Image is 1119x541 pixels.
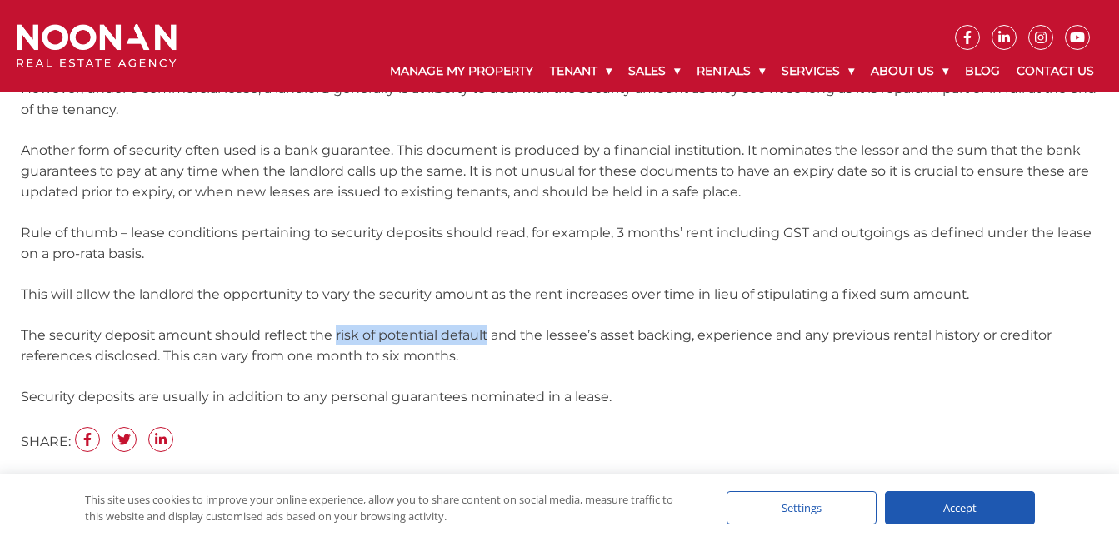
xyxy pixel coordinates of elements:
a: Services [773,50,862,92]
a: About Us [862,50,957,92]
a: Blog [957,50,1008,92]
a: Tenant [542,50,620,92]
p: Rule of thumb – lease conditions pertaining to security deposits should read, for example, 3 mont... [21,222,1098,264]
div: Settings [727,491,877,524]
a: Contact Us [1008,50,1102,92]
a: Rentals [688,50,773,92]
img: Noonan Real Estate Agency [17,24,177,68]
div: This site uses cookies to improve your online experience, allow you to share content on social me... [85,491,693,524]
p: Security deposits are usually in addition to any personal guarantees nominated in a lease. [21,386,1098,407]
p: This will allow the landlord the opportunity to vary the security amount as the rent increases ov... [21,284,1098,305]
p: Another form of security often used is a bank guarantee. This document is produced by a financial... [21,140,1098,202]
p: However, under a commercial lease, a landlord generally is at liberty to deal with the security a... [21,78,1098,120]
a: Manage My Property [382,50,542,92]
a: Sales [620,50,688,92]
p: The security deposit amount should reflect the risk of potential default and the lessee’s asset b... [21,325,1098,366]
div: Accept [885,491,1035,524]
ul: SHARE: [21,427,1098,452]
